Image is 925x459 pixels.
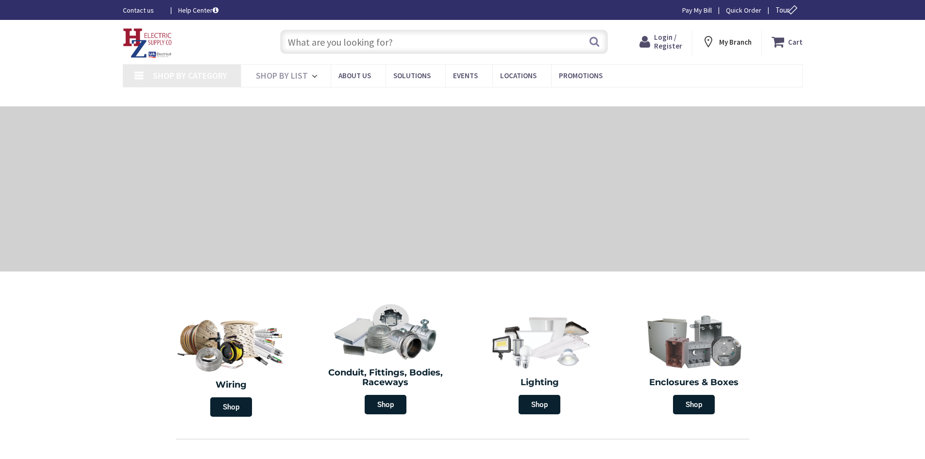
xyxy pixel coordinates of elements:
[153,70,227,81] span: Shop By Category
[639,33,682,51] a: Login / Register
[788,33,803,51] strong: Cart
[702,33,752,51] div: My Branch
[654,33,682,51] span: Login / Register
[338,71,371,80] span: About Us
[519,395,560,414] span: Shop
[682,5,712,15] a: Pay My Bill
[470,378,610,388] h2: Lighting
[719,37,752,47] strong: My Branch
[123,28,172,58] img: HZ Electric Supply
[256,70,308,81] span: Shop By List
[210,397,252,417] span: Shop
[393,71,431,80] span: Solutions
[123,5,163,15] a: Contact us
[316,368,455,388] h2: Conduit, Fittings, Bodies, Raceways
[311,298,460,419] a: Conduit, Fittings, Bodies, Raceways Shop
[465,308,615,419] a: Lighting Shop
[365,395,406,414] span: Shop
[280,30,608,54] input: What are you looking for?
[775,5,800,15] span: Tour
[500,71,537,80] span: Locations
[619,308,769,419] a: Enclosures & Boxes Shop
[624,378,764,388] h2: Enclosures & Boxes
[772,33,803,51] a: Cart
[673,395,715,414] span: Shop
[154,308,309,422] a: Wiring Shop
[159,380,304,390] h2: Wiring
[559,71,603,80] span: Promotions
[178,5,219,15] a: Help Center
[453,71,478,80] span: Events
[726,5,761,15] a: Quick Order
